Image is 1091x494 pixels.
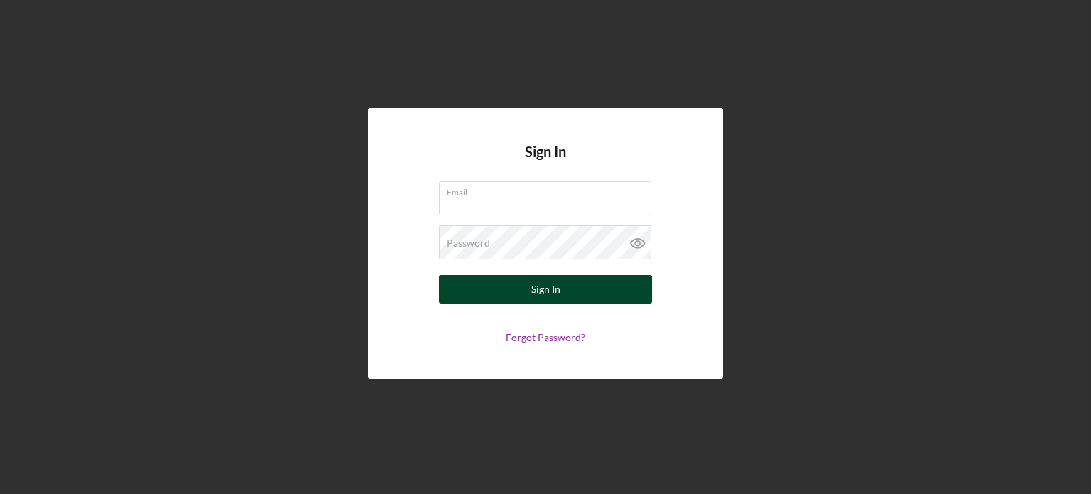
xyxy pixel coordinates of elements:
h4: Sign In [525,144,566,181]
button: Sign In [439,275,652,304]
label: Password [447,237,490,249]
label: Email [447,182,651,198]
div: Sign In [531,275,560,304]
a: Forgot Password? [506,331,585,343]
